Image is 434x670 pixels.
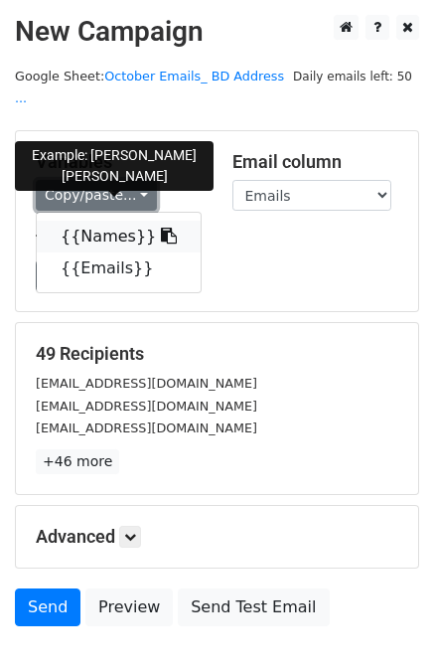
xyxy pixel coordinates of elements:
small: [EMAIL_ADDRESS][DOMAIN_NAME] [36,420,257,435]
small: [EMAIL_ADDRESS][DOMAIN_NAME] [36,376,257,391]
a: {{Emails}} [37,252,201,284]
small: Google Sheet: [15,69,284,106]
a: Daily emails left: 50 [286,69,419,84]
iframe: Chat Widget [335,575,434,670]
a: +46 more [36,449,119,474]
h5: 49 Recipients [36,343,398,365]
a: {{Names}} [37,221,201,252]
h5: Email column [232,151,399,173]
h5: Advanced [36,526,398,548]
a: October Emails_ BD Address ... [15,69,284,106]
a: Send [15,588,80,626]
div: Example: [PERSON_NAME] [PERSON_NAME] [15,141,214,191]
a: Preview [85,588,173,626]
a: Send Test Email [178,588,329,626]
small: [EMAIL_ADDRESS][DOMAIN_NAME] [36,399,257,414]
span: Daily emails left: 50 [286,66,419,87]
h2: New Campaign [15,15,419,49]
